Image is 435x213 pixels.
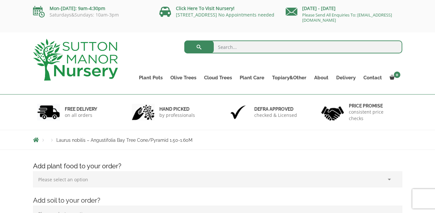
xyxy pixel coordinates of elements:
[360,73,386,82] a: Contact
[184,40,402,53] input: Search...
[394,72,400,78] span: 0
[176,5,235,11] a: Click Here To Visit Nursery!
[159,106,195,112] h6: hand picked
[33,12,150,17] p: Saturdays&Sundays: 10am-3pm
[254,106,297,112] h6: Defra approved
[166,73,200,82] a: Olive Trees
[33,39,118,81] img: logo
[159,112,195,118] p: by professionals
[33,5,150,12] p: Mon-[DATE]: 9am-4:30pm
[286,5,402,12] p: [DATE] - [DATE]
[28,196,407,206] h4: Add soil to your order?
[302,12,392,23] a: Please Send All Enquiries To: [EMAIL_ADDRESS][DOMAIN_NAME]
[386,73,402,82] a: 0
[310,73,332,82] a: About
[65,112,97,118] p: on all orders
[37,104,60,120] img: 1.jpg
[176,12,274,18] a: [STREET_ADDRESS] No Appointments needed
[132,104,155,120] img: 2.jpg
[349,103,398,109] h6: Price promise
[268,73,310,82] a: Topiary&Other
[349,109,398,122] p: consistent price checks
[321,102,344,122] img: 4.jpg
[33,137,402,142] nav: Breadcrumbs
[28,161,407,171] h4: Add plant food to your order?
[65,106,97,112] h6: FREE DELIVERY
[227,104,249,120] img: 3.jpg
[135,73,166,82] a: Plant Pots
[254,112,297,118] p: checked & Licensed
[332,73,360,82] a: Delivery
[56,138,192,143] span: Laurus nobilis – Angustifolia Bay Tree Cone/Pyramid 1.50-1.60M
[200,73,236,82] a: Cloud Trees
[236,73,268,82] a: Plant Care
